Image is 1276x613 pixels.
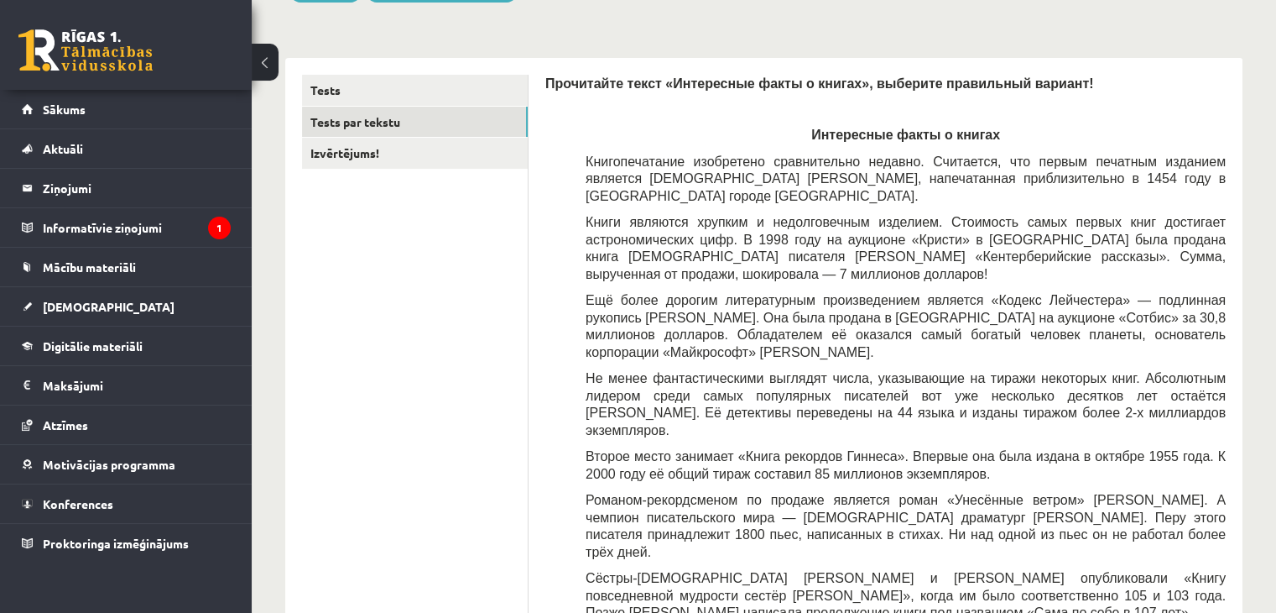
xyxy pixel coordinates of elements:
[18,29,153,71] a: Rīgas 1. Tālmācības vidusskola
[586,493,1226,559] span: Романом-рекордсменом по продаже является роман «Унесённые ветром» [PERSON_NAME]. А чемпион писате...
[22,524,231,563] a: Proktoringa izmēģinājums
[43,536,189,551] span: Proktoringa izmēģinājums
[22,169,231,207] a: Ziņojumi
[43,208,231,247] legend: Informatīvie ziņojumi
[43,417,88,432] span: Atzīmes
[302,107,528,138] a: Tests par tekstu
[586,215,1226,281] span: Книги являются хрупким и недолговечным изделием. Стоимость самых первых книг достигает астрономич...
[43,141,83,156] span: Aktuāli
[22,327,231,365] a: Digitālie materiāli
[22,406,231,444] a: Atzīmes
[43,496,113,511] span: Konferences
[811,128,1000,142] span: Интересные факты о книгах
[586,371,1226,437] span: Не менее фантастическими выглядят числа, указывающие на тиражи некоторых книг. Абсолютным лидером...
[43,366,231,405] legend: Maksājumi
[22,366,231,405] a: Maksājumi
[545,76,1093,91] span: Прочитайте текст «Интересные факты о книгах», выберите правильный вариант!
[22,287,231,326] a: [DEMOGRAPHIC_DATA]
[302,138,528,169] a: Izvērtējums!
[22,445,231,484] a: Motivācijas programma
[22,208,231,247] a: Informatīvie ziņojumi1
[586,155,1226,203] span: Книгопечатание изобретено сравнительно недавно. Считается, что первым печатным изданием является ...
[22,248,231,286] a: Mācību materiāli
[586,449,1226,481] span: Второе место занимает «Книга рекордов Гиннеса». Впервые она была издана в октябре 1955 года. К 20...
[43,457,175,472] span: Motivācijas programma
[43,169,231,207] legend: Ziņojumi
[22,90,231,128] a: Sākums
[43,299,174,314] span: [DEMOGRAPHIC_DATA]
[43,102,86,117] span: Sākums
[22,485,231,523] a: Konferences
[586,293,1226,359] span: Ещё более дорогим литературным произведением является «Кодекс Лейчестера» — подлинная рукопись [P...
[302,75,528,106] a: Tests
[208,217,231,239] i: 1
[43,259,136,275] span: Mācību materiāli
[22,129,231,168] a: Aktuāli
[43,338,143,354] span: Digitālie materiāli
